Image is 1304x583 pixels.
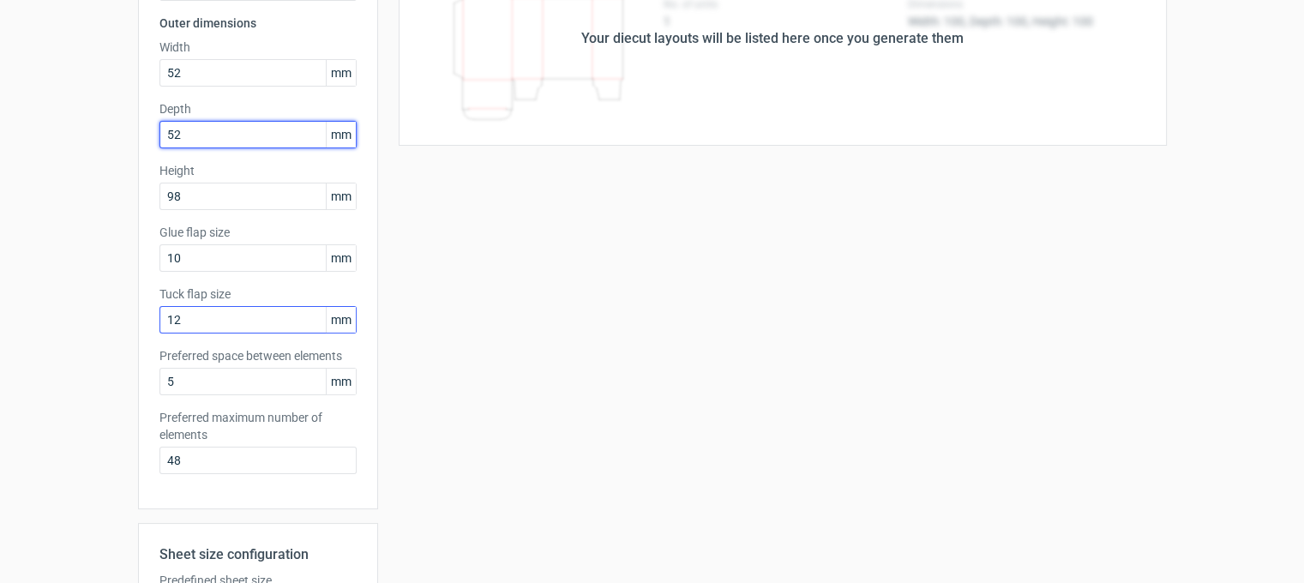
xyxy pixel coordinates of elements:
[159,162,357,179] label: Height
[159,347,357,364] label: Preferred space between elements
[159,100,357,117] label: Depth
[326,60,356,86] span: mm
[159,285,357,303] label: Tuck flap size
[159,39,357,56] label: Width
[326,369,356,394] span: mm
[159,544,357,565] h2: Sheet size configuration
[581,28,964,49] div: Your diecut layouts will be listed here once you generate them
[326,183,356,209] span: mm
[326,122,356,147] span: mm
[326,307,356,333] span: mm
[159,409,357,443] label: Preferred maximum number of elements
[159,15,357,32] h3: Outer dimensions
[326,245,356,271] span: mm
[159,224,357,241] label: Glue flap size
